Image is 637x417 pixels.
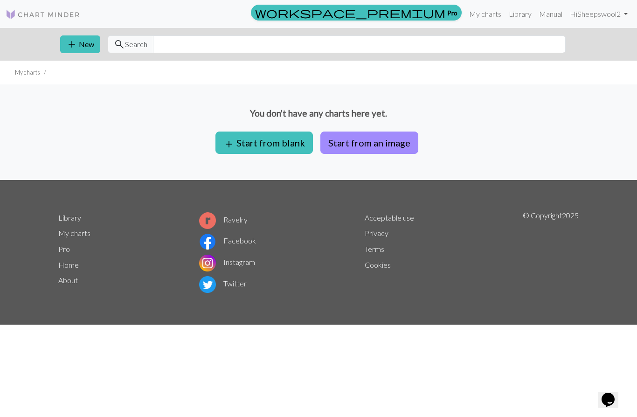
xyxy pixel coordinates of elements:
[199,233,216,250] img: Facebook logo
[223,138,235,151] span: add
[523,210,579,295] p: © Copyright 2025
[199,276,216,293] img: Twitter logo
[58,229,90,237] a: My charts
[58,260,79,269] a: Home
[66,38,77,51] span: add
[365,260,391,269] a: Cookies
[365,229,388,237] a: Privacy
[365,244,384,253] a: Terms
[15,68,40,77] li: My charts
[60,35,100,53] button: New
[598,380,628,408] iframe: chat widget
[6,9,80,20] img: Logo
[365,213,414,222] a: Acceptable use
[199,255,216,271] img: Instagram logo
[58,213,81,222] a: Library
[199,279,247,288] a: Twitter
[199,236,256,245] a: Facebook
[317,137,422,146] a: Start from an image
[125,39,147,50] span: Search
[58,244,70,253] a: Pro
[535,5,566,23] a: Manual
[465,5,505,23] a: My charts
[58,276,78,285] a: About
[320,132,418,154] button: Start from an image
[251,5,462,21] a: Pro
[114,38,125,51] span: search
[199,212,216,229] img: Ravelry logo
[505,5,535,23] a: Library
[199,257,255,266] a: Instagram
[255,6,445,19] span: workspace_premium
[566,5,631,23] a: HiSheepswool2
[215,132,313,154] button: Start from blank
[199,215,248,224] a: Ravelry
